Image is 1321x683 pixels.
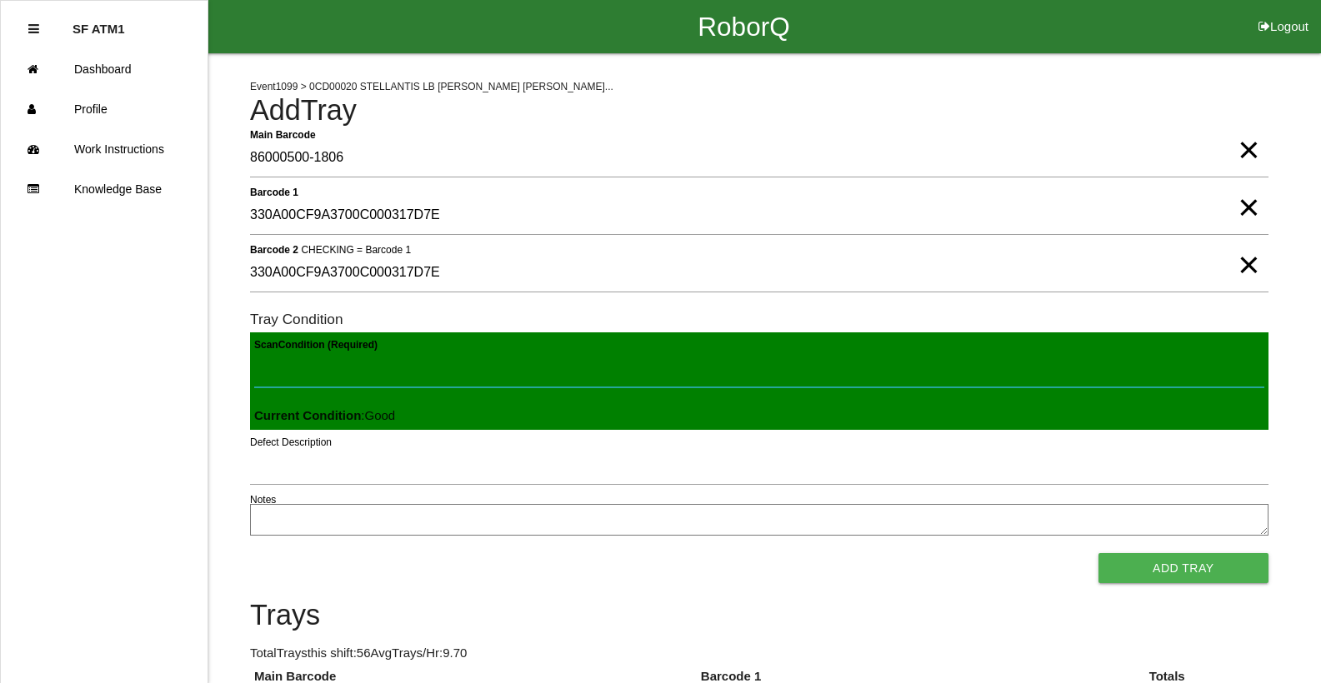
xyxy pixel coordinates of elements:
a: Profile [1,89,208,129]
button: Add Tray [1098,553,1268,583]
span: Clear Input [1238,117,1259,150]
b: Barcode 1 [250,186,298,197]
span: : Good [254,408,395,422]
p: SF ATM1 [73,9,125,36]
a: Dashboard [1,49,208,89]
h4: Add Tray [250,95,1268,127]
input: Required [250,139,1268,177]
span: CHECKING = Barcode 1 [301,243,411,255]
p: Total Trays this shift: 56 Avg Trays /Hr: 9.70 [250,644,1268,663]
b: Current Condition [254,408,361,422]
label: Notes [250,492,276,507]
div: Close [28,9,39,49]
b: Barcode 2 [250,243,298,255]
b: Main Barcode [250,128,316,140]
b: Scan Condition (Required) [254,339,378,351]
span: Event 1099 > 0CD00020 STELLANTIS LB [PERSON_NAME] [PERSON_NAME]... [250,81,613,92]
h6: Tray Condition [250,312,1268,327]
label: Defect Description [250,435,332,450]
a: Work Instructions [1,129,208,169]
span: Clear Input [1238,232,1259,265]
h4: Trays [250,600,1268,631]
span: Clear Input [1238,174,1259,207]
a: Knowledge Base [1,169,208,209]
